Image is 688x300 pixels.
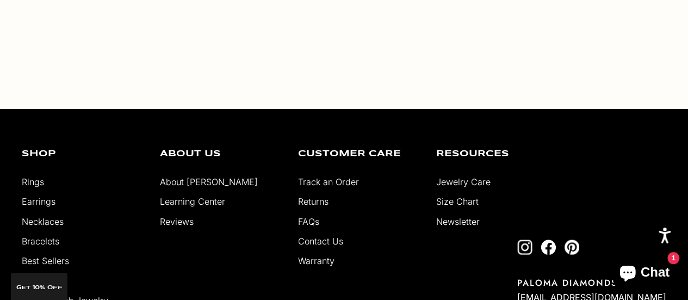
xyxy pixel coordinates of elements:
p: About Us [160,150,282,158]
a: Follow on Facebook [541,240,556,255]
a: Returns [298,196,328,207]
a: Learning Center [160,196,225,207]
a: Bracelets [22,236,59,247]
inbox-online-store-chat: Shopify online store chat [610,256,679,291]
a: About [PERSON_NAME] [160,176,258,187]
a: Size Chart [436,196,479,207]
p: Customer Care [298,150,420,158]
a: Best Sellers [22,255,69,266]
a: Track an Order [298,176,359,187]
a: FAQs [298,216,319,227]
p: Shop [22,150,144,158]
a: Reviews [160,216,194,227]
a: Necklaces [22,216,64,227]
a: Rings [22,176,44,187]
span: GET 10% Off [16,285,63,290]
a: Earrings [22,196,55,207]
a: Jewelry Care [436,176,491,187]
p: PALOMA DIAMONDS INC. [517,277,666,289]
a: Follow on Pinterest [564,240,579,255]
a: Warranty [298,255,334,266]
a: Follow on Instagram [517,240,532,255]
a: Newsletter [436,216,480,227]
div: GET 10% Off [11,273,67,300]
a: Contact Us [298,236,343,247]
p: Resources [436,150,558,158]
